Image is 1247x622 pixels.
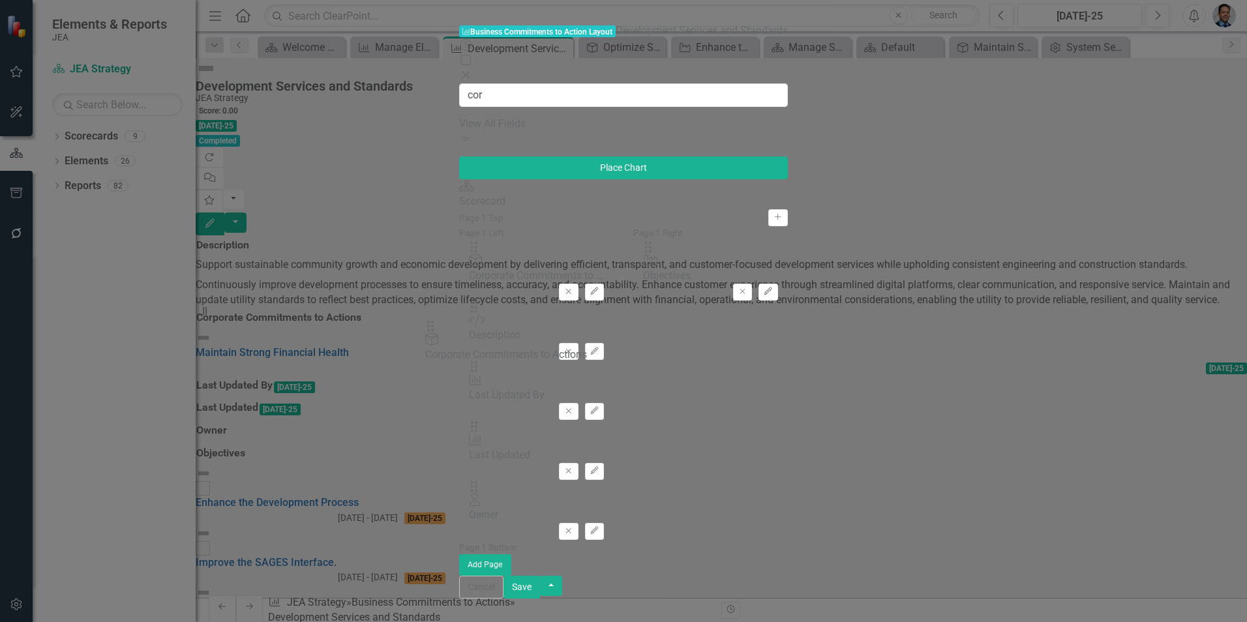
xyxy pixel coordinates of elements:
span: Development Services and Standards [616,24,788,37]
input: Filter List... [459,83,788,108]
div: View All Fields [459,117,788,132]
div: Corporate Commitments to Actions [425,348,1235,363]
div: Objectives [643,269,778,284]
button: Cancel [459,576,503,599]
small: Page 1 Right [633,228,682,238]
div: Last Updated By [469,388,604,403]
button: Place Chart [459,156,788,179]
small: Page 1 Bottom [459,542,517,552]
small: Page 1 Left [459,228,503,238]
div: Owner [469,508,604,523]
div: Scorecard [459,194,788,209]
button: Add Page [459,554,511,575]
button: Save [503,576,540,599]
small: Page 1 Top [459,213,503,223]
span: Business Commitments to Action Layout [459,25,616,38]
div: Corporate Commitments to Actions [469,269,604,284]
div: Last Updated [469,448,604,463]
